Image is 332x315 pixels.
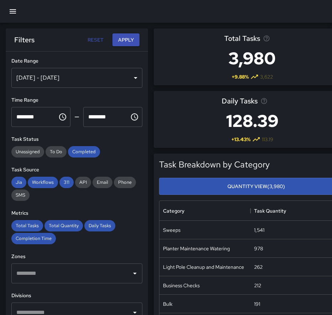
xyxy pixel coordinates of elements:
[263,35,270,42] svg: Total number of tasks in the selected period, compared to the previous period.
[112,33,139,47] button: Apply
[46,146,67,157] div: To Do
[262,136,273,143] span: 113.19
[11,253,142,261] h6: Zones
[44,223,83,229] span: Total Quantity
[11,166,142,174] h6: Task Source
[232,73,249,80] span: + 9.88 %
[11,135,142,143] h6: Task Status
[11,192,30,198] span: SMS
[84,223,115,229] span: Daily Tasks
[68,149,100,155] span: Completed
[222,95,258,107] span: Daily Tasks
[75,177,91,188] div: API
[254,263,263,271] div: 262
[114,179,136,185] span: Phone
[260,73,273,80] span: 3,622
[11,235,56,241] span: Completion Time
[254,226,264,234] div: 1,541
[11,220,43,231] div: Total Tasks
[127,110,142,124] button: Choose time, selected time is 11:59 PM
[11,146,44,157] div: Unassigned
[11,149,44,155] span: Unassigned
[44,220,83,231] div: Total Quantity
[11,233,56,244] div: Completion Time
[14,34,35,46] h6: Filters
[114,177,136,188] div: Phone
[159,201,251,221] div: Category
[254,300,260,308] div: 191
[68,146,100,157] div: Completed
[11,209,142,217] h6: Metrics
[222,107,283,135] h3: 128.39
[11,96,142,104] h6: Time Range
[163,263,244,271] div: Light Pole Cleanup and Maintenance
[84,33,107,47] button: Reset
[56,110,70,124] button: Choose time, selected time is 12:00 AM
[59,179,74,185] span: 311
[254,201,286,221] div: Task Quantity
[93,177,112,188] div: Email
[93,179,112,185] span: Email
[28,179,58,185] span: Workflows
[163,201,184,221] div: Category
[130,268,140,278] button: Open
[163,245,230,252] div: Planter Maintenance Watering
[11,68,142,88] div: [DATE] - [DATE]
[163,282,200,289] div: Business Checks
[11,292,142,300] h6: Divisions
[163,300,173,308] div: Bulk
[224,33,260,44] span: Total Tasks
[11,179,26,185] span: Jia
[59,177,74,188] div: 311
[11,177,26,188] div: Jia
[224,44,280,73] h3: 3,980
[11,189,30,201] div: SMS
[46,149,67,155] span: To Do
[84,220,115,231] div: Daily Tasks
[260,97,268,105] svg: Average number of tasks per day in the selected period, compared to the previous period.
[159,159,270,170] h5: Task Breakdown by Category
[75,179,91,185] span: API
[231,136,251,143] span: + 13.43 %
[11,57,142,65] h6: Date Range
[163,226,180,234] div: Sweeps
[254,245,263,252] div: 978
[254,282,261,289] div: 212
[28,177,58,188] div: Workflows
[11,223,43,229] span: Total Tasks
